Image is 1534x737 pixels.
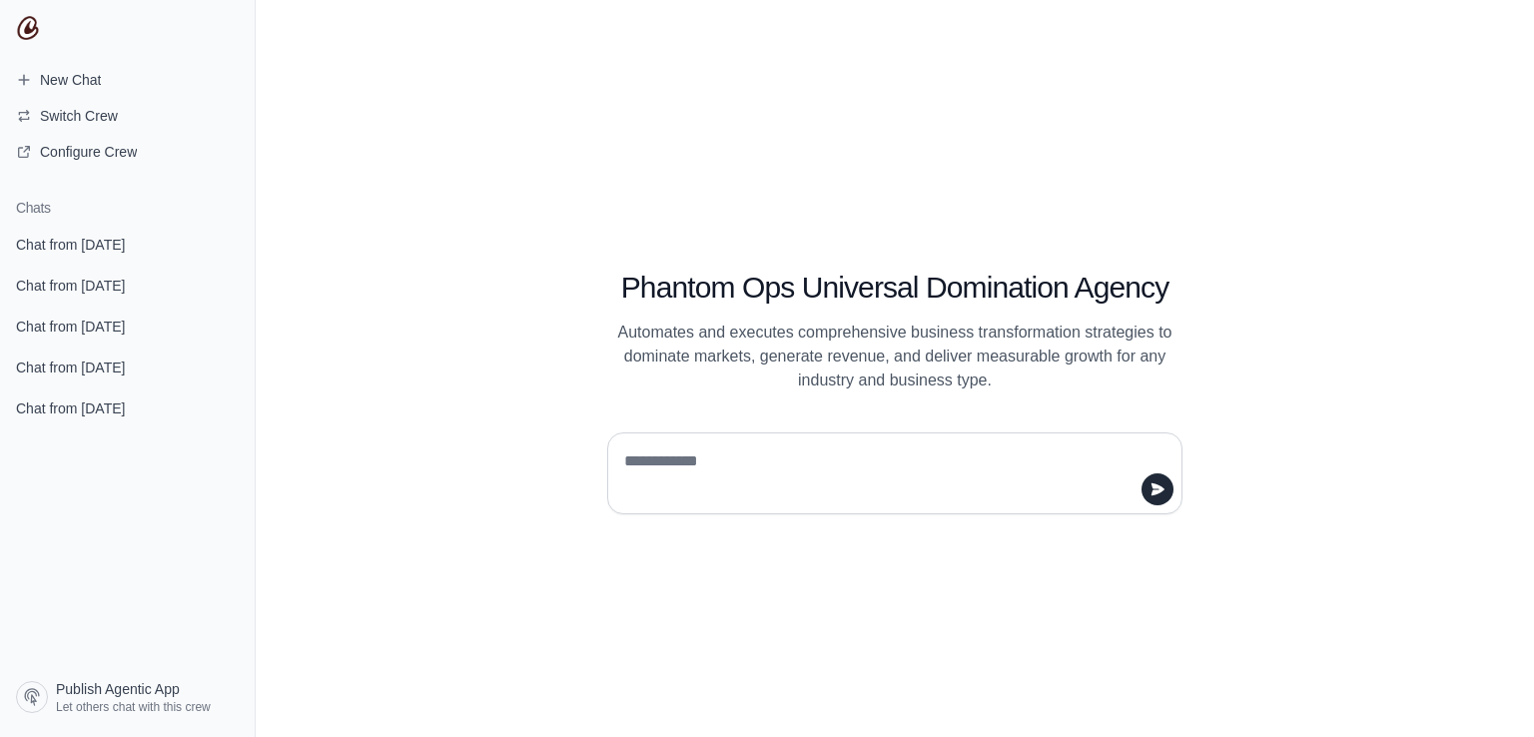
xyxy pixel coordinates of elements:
a: Chat from [DATE] [8,389,247,426]
span: Configure Crew [40,142,137,162]
span: Chat from [DATE] [16,276,125,296]
span: Chat from [DATE] [16,235,125,255]
a: Chat from [DATE] [8,308,247,345]
span: Chat from [DATE] [16,398,125,418]
a: Chat from [DATE] [8,349,247,385]
span: New Chat [40,70,101,90]
a: Configure Crew [8,136,247,168]
h1: Phantom Ops Universal Domination Agency [607,270,1182,306]
a: Chat from [DATE] [8,267,247,304]
a: Chat from [DATE] [8,226,247,263]
p: Automates and executes comprehensive business transformation strategies to dominate markets, gene... [607,321,1182,392]
img: CrewAI Logo [16,16,40,40]
a: New Chat [8,64,247,96]
a: Publish Agentic App Let others chat with this crew [8,673,247,721]
span: Let others chat with this crew [56,699,211,715]
span: Switch Crew [40,106,118,126]
span: Chat from [DATE] [16,317,125,337]
span: Publish Agentic App [56,679,180,699]
button: Switch Crew [8,100,247,132]
span: Chat from [DATE] [16,358,125,377]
